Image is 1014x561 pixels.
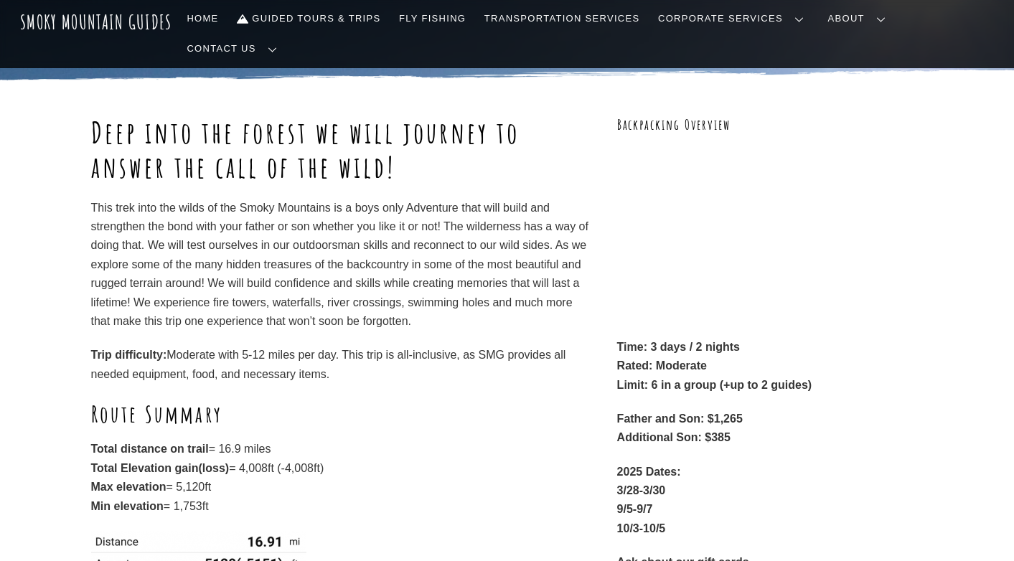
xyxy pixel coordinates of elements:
strong: 9/5-9/7 [617,503,653,515]
strong: 2025 Dates: 3/28-3/30 [617,466,681,496]
strong: Additional Son: $385 [617,431,731,443]
strong: Max elevation [91,481,166,493]
strong: Rated: Moderate [617,359,707,372]
strong: Limit: 6 in a group (+up to 2 guides) [617,379,812,391]
p: Moderate with 5-12 miles per day. This trip is all-inclusive, as SMG provides all needed equipmen... [91,346,591,384]
strong: Total distance on trail [91,443,209,455]
strong: Trip difficulty: [91,349,167,361]
p: = 16.9 miles = 4,008ft (-4,008ft) = 5,120ft = 1,753ft [91,440,591,516]
a: Transportation Services [479,4,645,34]
a: Contact Us [182,34,288,64]
a: Home [182,4,225,34]
a: Guided Tours & Trips [231,4,386,34]
a: About [822,4,897,34]
strong: Father and Son: $1,265 [617,412,743,425]
strong: Total Elevation gain(loss) [91,462,230,474]
h3: Backpacking Overview [617,115,924,135]
h2: Route Summary [91,399,591,429]
strong: Time: 3 days / 2 nights [617,341,740,353]
p: This trek into the wilds of the Smoky Mountains is a boys only Adventure that will build and stre... [91,199,591,331]
a: Fly Fishing [393,4,471,34]
a: Smoky Mountain Guides [20,10,172,34]
strong: Min elevation [91,500,164,512]
strong: 10/3-10/5 [617,522,666,534]
a: Corporate Services [652,4,815,34]
h1: Deep into the forest we will journey to answer the call of the wild! [91,115,591,184]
